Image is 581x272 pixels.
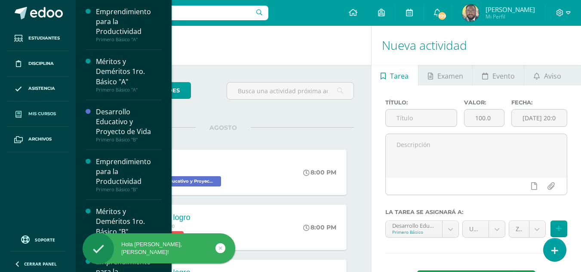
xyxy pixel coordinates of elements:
h1: Actividades [86,26,361,65]
span: Estudiantes [28,35,60,42]
div: 8:00 PM [303,168,336,176]
div: Primero Básico [392,229,436,235]
a: Méritos y Deméritos 1ro. Básico "A"Primero Básico "A" [96,57,161,92]
a: Unidad 3 [463,221,505,237]
input: Título [386,110,457,126]
div: Hola [PERSON_NAME], [PERSON_NAME]! [83,241,235,256]
span: Unidad 3 [469,221,482,237]
a: Emprendimiento para la ProductividadPrimero Básico "B" [96,157,161,193]
a: Asistencia [7,76,69,102]
div: Méritos y Deméritos 1ro. Básico "A" [96,57,161,86]
label: La tarea se asignará a: [385,209,567,215]
span: Soporte [35,237,55,243]
a: Desarrollo Educativo y Proyecto de Vida 'B'Primero Básico [386,221,459,237]
span: Tarea [390,66,409,86]
span: Evento [492,66,515,86]
a: Tarea [372,65,418,86]
div: Desarrollo Educativo y Proyecto de Vida 'B' [392,221,436,229]
label: Valor: [464,99,504,106]
span: Asistencia [28,85,55,92]
span: Examen [437,66,463,86]
a: Desarrollo Educativo y Proyecto de VidaPrimero Básico "B" [96,107,161,143]
div: 8:00 PM [303,223,336,231]
a: Méritos y Deméritos 1ro. Básico "B"Primero Básico "B" [96,207,161,242]
div: Primero Básico "A" [96,87,161,93]
span: Mi Perfil [486,13,535,20]
span: Mis cursos [28,110,56,117]
a: Aviso [524,65,570,86]
label: Título: [385,99,457,106]
span: Cerrar panel [24,261,57,267]
div: Guía 3 [135,158,223,167]
span: 109 [437,11,447,21]
span: Disciplina [28,60,54,67]
div: Primero Básico "A" [96,37,161,43]
div: Méritos y Deméritos 1ro. Básico "B" [96,207,161,236]
h1: Nueva actividad [382,26,571,65]
label: Fecha: [511,99,567,106]
a: Examen [418,65,472,86]
a: Soporte [10,233,65,245]
div: Emprendimiento para la Productividad [96,157,161,186]
input: Fecha de entrega [512,110,567,126]
input: Busca un usuario... [81,6,268,20]
img: bed464ecf211d7b12cd6e304ab9921a6.png [462,4,479,21]
span: Desarrollo Educativo y Proyecto de Vida 'B' [135,176,221,186]
a: Disciplina [7,51,69,76]
span: Aviso [544,66,561,86]
div: Desarrollo Educativo y Proyecto de Vida [96,107,161,137]
span: AGOSTO [196,124,251,131]
a: Emprendimiento para la ProductividadPrimero Básico "A" [96,7,161,43]
a: Evento [473,65,524,86]
input: Puntos máximos [464,110,504,126]
div: Primero Básico "B" [96,186,161,193]
a: Zona (100.0%) [509,221,545,237]
div: Primero Básico "B" [96,137,161,143]
a: Mis cursos [7,101,69,127]
input: Busca una actividad próxima aquí... [227,83,353,99]
span: [PERSON_NAME] [486,5,535,14]
div: Emprendimiento para la Productividad [96,7,161,37]
span: Archivos [28,136,52,143]
a: Archivos [7,127,69,152]
span: Zona (100.0%) [516,221,523,237]
a: Estudiantes [7,26,69,51]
